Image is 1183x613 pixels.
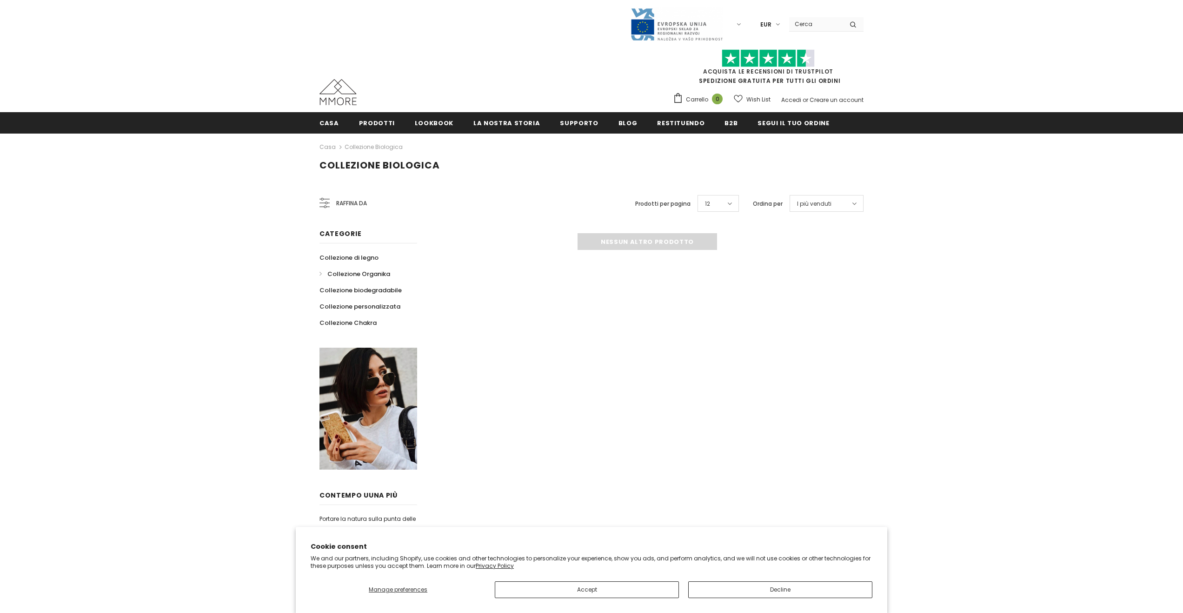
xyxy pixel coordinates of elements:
span: Wish List [746,95,771,104]
span: Collezione biologica [319,159,440,172]
span: La nostra storia [473,119,540,128]
span: Collezione personalizzata [319,302,400,311]
span: Collezione biodegradabile [319,286,402,295]
a: Prodotti [359,112,395,133]
a: Javni Razpis [630,20,723,28]
span: supporto [560,119,598,128]
a: Casa [319,141,336,153]
span: Restituendo [657,119,704,128]
h2: Cookie consent [311,542,872,552]
a: Acquista le recensioni di TrustPilot [703,67,833,75]
span: Categorie [319,229,361,238]
a: Segui il tuo ordine [758,112,829,133]
p: Portare la natura sulla punta delle dita. Con materiali organici naturali selezionati a mano, ogn... [319,513,417,592]
label: Prodotti per pagina [635,199,691,209]
a: Blog [618,112,638,133]
span: or [803,96,808,104]
a: Lookbook [415,112,453,133]
span: B2B [724,119,738,128]
input: Search Site [789,17,843,31]
img: Fidati di Pilot Stars [722,49,815,67]
span: I più venduti [797,199,831,209]
span: 0 [712,94,723,104]
a: Wish List [734,91,771,108]
a: Creare un account [810,96,864,104]
a: Accedi [781,96,801,104]
a: Carrello 0 [673,93,727,107]
span: Manage preferences [369,586,427,593]
a: Collezione Chakra [319,315,377,331]
span: contempo uUna più [319,491,398,500]
span: Casa [319,119,339,128]
label: Ordina per [753,199,783,209]
span: Collezione Organika [327,269,390,278]
button: Decline [688,581,872,598]
a: Collezione personalizzata [319,298,400,315]
span: Prodotti [359,119,395,128]
button: Manage preferences [311,581,485,598]
img: Javni Razpis [630,7,723,41]
span: Lookbook [415,119,453,128]
p: We and our partners, including Shopify, use cookies and other technologies to personalize your ex... [311,555,872,569]
img: Casi MMORE [319,79,357,105]
span: 12 [705,199,710,209]
span: Collezione di legno [319,253,379,262]
button: Accept [495,581,679,598]
a: Collezione biologica [345,143,403,151]
span: Carrello [686,95,708,104]
a: Collezione Organika [319,266,390,282]
span: Segui il tuo ordine [758,119,829,128]
a: Collezione di legno [319,249,379,266]
a: B2B [724,112,738,133]
span: Raffina da [336,198,367,209]
span: EUR [760,20,771,29]
a: Casa [319,112,339,133]
span: SPEDIZIONE GRATUITA PER TUTTI GLI ORDINI [673,54,864,85]
span: Blog [618,119,638,128]
a: Restituendo [657,112,704,133]
a: La nostra storia [473,112,540,133]
span: Collezione Chakra [319,318,377,327]
a: Privacy Policy [476,562,514,570]
a: supporto [560,112,598,133]
a: Collezione biodegradabile [319,282,402,298]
